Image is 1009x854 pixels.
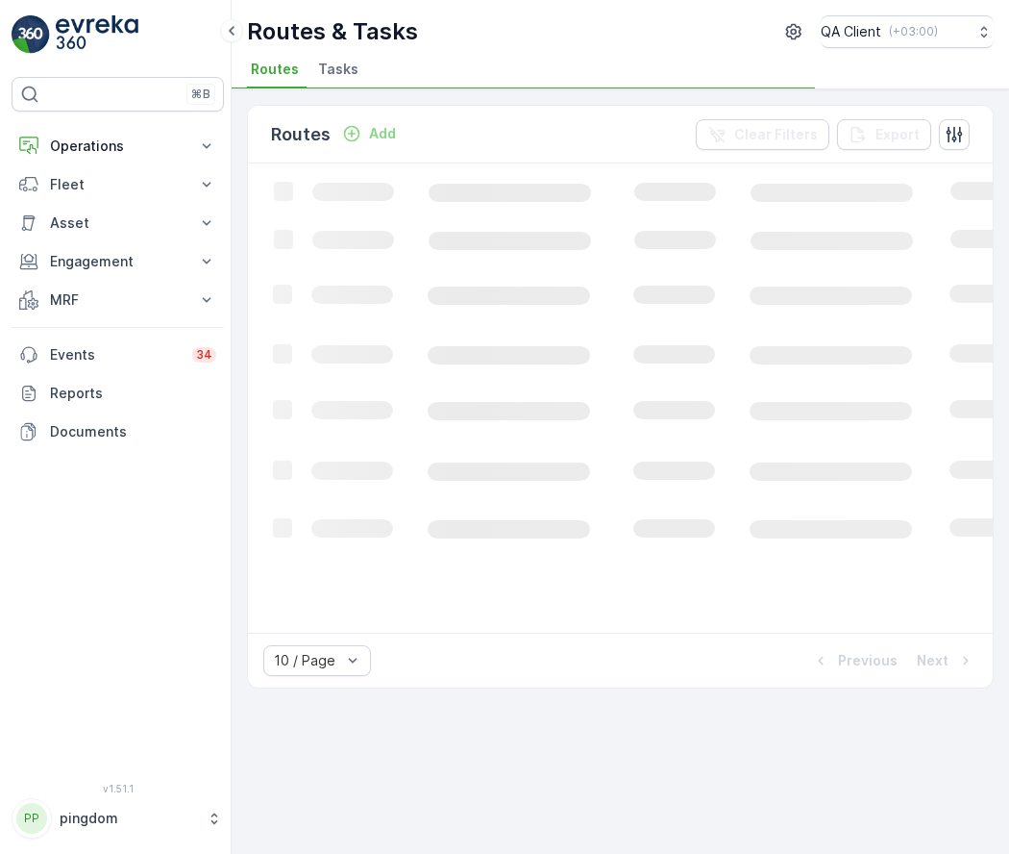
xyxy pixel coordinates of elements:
[696,119,829,150] button: Clear Filters
[837,119,931,150] button: Export
[917,651,948,670] p: Next
[50,252,185,271] p: Engagement
[12,15,50,54] img: logo
[50,384,216,403] p: Reports
[50,213,185,233] p: Asset
[50,137,185,156] p: Operations
[247,16,418,47] p: Routes & Tasks
[334,122,404,145] button: Add
[50,175,185,194] p: Fleet
[915,649,977,672] button: Next
[60,809,197,828] p: pingdom
[369,124,396,143] p: Add
[50,422,216,441] p: Documents
[50,345,181,364] p: Events
[50,290,185,310] p: MRF
[12,413,224,451] a: Documents
[12,336,224,374] a: Events34
[318,60,358,79] span: Tasks
[12,783,224,794] span: v 1.51.1
[12,798,224,839] button: PPpingdom
[889,24,938,39] p: ( +03:00 )
[12,242,224,281] button: Engagement
[821,15,994,48] button: QA Client(+03:00)
[12,281,224,319] button: MRF
[12,204,224,242] button: Asset
[809,649,899,672] button: Previous
[251,60,299,79] span: Routes
[12,165,224,204] button: Fleet
[56,15,138,54] img: logo_light-DOdMpM7g.png
[838,651,898,670] p: Previous
[196,347,212,363] p: 34
[734,125,818,144] p: Clear Filters
[271,121,331,148] p: Routes
[12,127,224,165] button: Operations
[191,87,210,102] p: ⌘B
[821,22,881,41] p: QA Client
[16,803,47,834] div: PP
[875,125,920,144] p: Export
[12,374,224,413] a: Reports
